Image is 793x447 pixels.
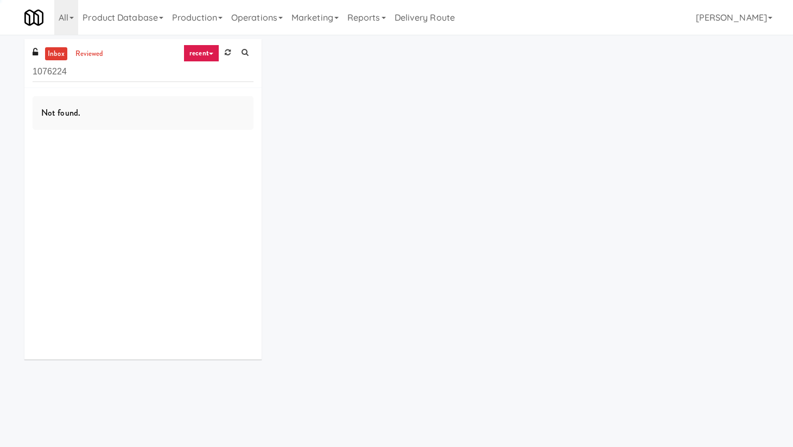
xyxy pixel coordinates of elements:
[24,8,43,27] img: Micromart
[33,62,253,82] input: Search vision orders
[41,106,80,119] span: Not found.
[45,47,67,61] a: inbox
[183,45,219,62] a: recent
[73,47,106,61] a: reviewed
